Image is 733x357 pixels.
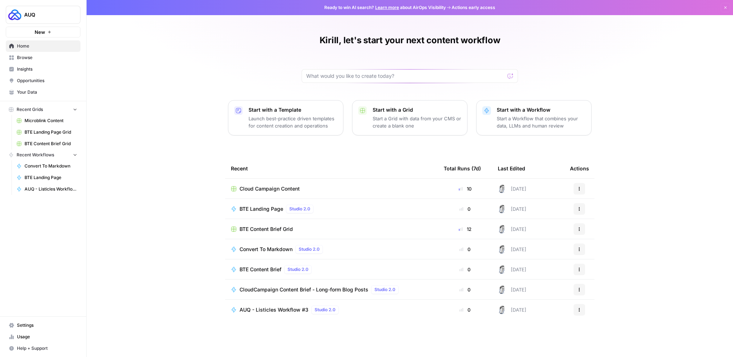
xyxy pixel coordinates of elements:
[231,226,432,233] a: BTE Content Brief Grid
[6,63,80,75] a: Insights
[13,160,80,172] a: Convert To Markdown
[13,172,80,183] a: BTE Landing Page
[299,246,320,253] span: Studio 2.0
[13,126,80,138] a: BTE Landing Page Grid
[498,184,526,193] div: [DATE]
[476,100,592,135] button: Start with a WorkflowStart a Workflow that combines your data, LLMs and human review
[6,150,80,160] button: Recent Workflows
[498,225,526,233] div: [DATE]
[25,174,77,181] span: BTE Landing Page
[444,246,486,253] div: 0
[13,138,80,150] a: BTE Content Brief Grid
[6,27,80,37] button: New
[498,184,506,193] img: 28dbpmxwbe1lgts1kkshuof3rm4g
[452,4,495,11] span: Actions early access
[288,266,308,273] span: Studio 2.0
[498,205,506,213] img: 28dbpmxwbe1lgts1kkshuof3rm4g
[17,66,77,72] span: Insights
[6,104,80,115] button: Recent Grids
[6,40,80,52] a: Home
[17,345,77,352] span: Help + Support
[498,265,526,274] div: [DATE]
[25,129,77,135] span: BTE Landing Page Grid
[240,266,281,273] span: BTE Content Brief
[444,205,486,213] div: 0
[35,28,45,36] span: New
[324,4,446,11] span: Ready to win AI search? about AirOps Visibility
[240,306,308,313] span: AUQ - Listicles Workflow #3
[374,286,395,293] span: Studio 2.0
[231,185,432,192] a: Cloud Campaign Content
[240,185,300,192] span: Cloud Campaign Content
[6,343,80,354] button: Help + Support
[17,89,77,95] span: Your Data
[444,306,486,313] div: 0
[17,152,54,158] span: Recent Workflows
[6,6,80,24] button: Workspace: AUQ
[25,186,77,192] span: AUQ - Listicles Workflow #3
[231,205,432,213] a: BTE Landing PageStudio 2.0
[240,205,283,213] span: BTE Landing Page
[570,159,589,178] div: Actions
[231,245,432,254] a: Convert To MarkdownStudio 2.0
[498,265,506,274] img: 28dbpmxwbe1lgts1kkshuof3rm4g
[25,117,77,124] span: Microblink Content
[25,140,77,147] span: BTE Content Brief Grid
[320,35,500,46] h1: Kirill, let's start your next content workflow
[240,246,293,253] span: Convert To Markdown
[498,305,506,314] img: 28dbpmxwbe1lgts1kkshuof3rm4g
[444,185,486,192] div: 10
[228,100,343,135] button: Start with a TemplateLaunch best-practice driven templates for content creation and operations
[17,43,77,49] span: Home
[6,86,80,98] a: Your Data
[240,286,368,293] span: CloudCampaign Content Brief - Long-form Blog Posts
[444,266,486,273] div: 0
[444,286,486,293] div: 0
[497,115,585,129] p: Start a Workflow that combines your data, LLMs and human review
[289,206,310,212] span: Studio 2.0
[375,5,399,10] a: Learn more
[231,265,432,274] a: BTE Content BriefStudio 2.0
[498,205,526,213] div: [DATE]
[231,159,432,178] div: Recent
[498,285,526,294] div: [DATE]
[498,159,525,178] div: Last Edited
[17,322,77,329] span: Settings
[498,225,506,233] img: 28dbpmxwbe1lgts1kkshuof3rm4g
[497,106,585,113] p: Start with a Workflow
[13,183,80,195] a: AUQ - Listicles Workflow #3
[240,226,293,233] span: BTE Content Brief Grid
[249,106,337,113] p: Start with a Template
[498,285,506,294] img: 28dbpmxwbe1lgts1kkshuof3rm4g
[373,115,461,129] p: Start a Grid with data from your CMS or create a blank one
[17,334,77,340] span: Usage
[373,106,461,113] p: Start with a Grid
[498,245,526,254] div: [DATE]
[444,159,481,178] div: Total Runs (7d)
[231,305,432,314] a: AUQ - Listicles Workflow #3Studio 2.0
[498,245,506,254] img: 28dbpmxwbe1lgts1kkshuof3rm4g
[444,226,486,233] div: 12
[17,106,43,113] span: Recent Grids
[6,75,80,86] a: Opportunities
[24,11,68,18] span: AUQ
[13,115,80,126] a: Microblink Content
[6,52,80,63] a: Browse
[17,54,77,61] span: Browse
[6,331,80,343] a: Usage
[498,305,526,314] div: [DATE]
[6,320,80,331] a: Settings
[352,100,468,135] button: Start with a GridStart a Grid with data from your CMS or create a blank one
[17,77,77,84] span: Opportunities
[231,285,432,294] a: CloudCampaign Content Brief - Long-form Blog PostsStudio 2.0
[25,163,77,169] span: Convert To Markdown
[306,72,505,80] input: What would you like to create today?
[8,8,21,21] img: AUQ Logo
[249,115,337,129] p: Launch best-practice driven templates for content creation and operations
[315,307,335,313] span: Studio 2.0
